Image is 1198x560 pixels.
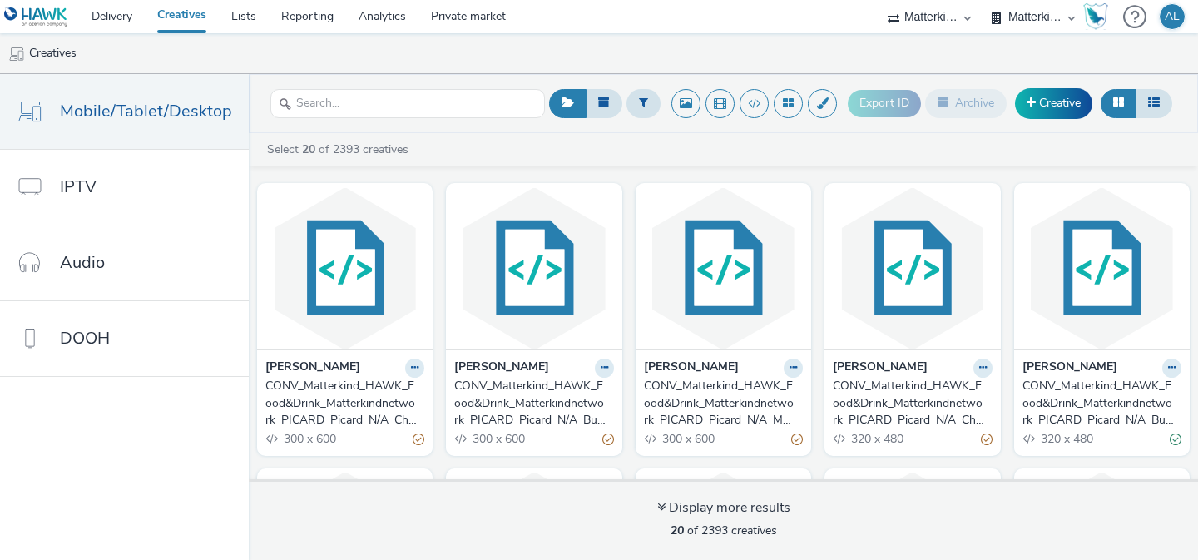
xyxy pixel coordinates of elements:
[833,378,992,429] a: CONV_Matterkind_HAWK_Food&Drink_Matterkindnetwork_PICARD_Picard_N/A_ChocoMoelleux_N/A-IG_Display_...
[640,187,807,349] img: CONV_Matterkind_HAWK_Food&Drink_Matterkindnetwork_PICARD_Picard_N/A_Macaron_N/A-N/A_Display_Speci...
[644,359,739,378] strong: [PERSON_NAME]
[282,431,336,447] span: 300 x 600
[833,378,985,429] div: CONV_Matterkind_HAWK_Food&Drink_Matterkindnetwork_PICARD_Picard_N/A_ChocoMoelleux_N/A-IG_Display_...
[671,523,684,538] strong: 20
[1018,187,1186,349] img: CONV_Matterkind_HAWK_Food&Drink_Matterkindnetwork_PICARD_Picard_N/A_Burger_N/A-IG_Display_Special...
[1022,359,1117,378] strong: [PERSON_NAME]
[265,378,424,429] a: CONV_Matterkind_HAWK_Food&Drink_Matterkindnetwork_PICARD_Picard_N/A_ChocoMoelleux_N/A-N/A_Display...
[413,430,424,448] div: Partially valid
[60,99,232,123] span: Mobile/Tablet/Desktop
[1170,430,1181,448] div: Valid
[1022,378,1175,429] div: CONV_Matterkind_HAWK_Food&Drink_Matterkindnetwork_PICARD_Picard_N/A_Burger_N/A-IG_Display_Special...
[1101,89,1136,117] button: Grid
[849,431,903,447] span: 320 x 480
[8,46,25,62] img: mobile
[454,378,606,429] div: CONV_Matterkind_HAWK_Food&Drink_Matterkindnetwork_PICARD_Picard_N/A_Burger_N/A-N/A_Display_Specia...
[1015,88,1092,118] a: Creative
[829,187,996,349] img: CONV_Matterkind_HAWK_Food&Drink_Matterkindnetwork_PICARD_Picard_N/A_ChocoMoelleux_N/A-IG_Display_...
[1165,4,1180,29] div: AL
[848,90,921,116] button: Export ID
[265,141,415,157] a: Select of 2393 creatives
[644,378,803,429] a: CONV_Matterkind_HAWK_Food&Drink_Matterkindnetwork_PICARD_Picard_N/A_Macaron_N/A-N/A_Display_Speci...
[1083,3,1115,30] a: Hawk Academy
[981,430,993,448] div: Partially valid
[454,359,549,378] strong: [PERSON_NAME]
[60,175,97,199] span: IPTV
[1136,89,1172,117] button: Table
[60,250,105,275] span: Audio
[657,498,790,518] div: Display more results
[265,378,418,429] div: CONV_Matterkind_HAWK_Food&Drink_Matterkindnetwork_PICARD_Picard_N/A_ChocoMoelleux_N/A-N/A_Display...
[454,378,613,429] a: CONV_Matterkind_HAWK_Food&Drink_Matterkindnetwork_PICARD_Picard_N/A_Burger_N/A-N/A_Display_Specia...
[270,89,545,118] input: Search...
[261,187,428,349] img: CONV_Matterkind_HAWK_Food&Drink_Matterkindnetwork_PICARD_Picard_N/A_ChocoMoelleux_N/A-N/A_Display...
[265,359,360,378] strong: [PERSON_NAME]
[471,431,525,447] span: 300 x 600
[671,523,777,538] span: of 2393 creatives
[450,187,617,349] img: CONV_Matterkind_HAWK_Food&Drink_Matterkindnetwork_PICARD_Picard_N/A_Burger_N/A-N/A_Display_Specia...
[791,430,803,448] div: Partially valid
[644,378,796,429] div: CONV_Matterkind_HAWK_Food&Drink_Matterkindnetwork_PICARD_Picard_N/A_Macaron_N/A-N/A_Display_Speci...
[60,326,110,350] span: DOOH
[1022,378,1181,429] a: CONV_Matterkind_HAWK_Food&Drink_Matterkindnetwork_PICARD_Picard_N/A_Burger_N/A-IG_Display_Special...
[602,430,614,448] div: Partially valid
[302,141,315,157] strong: 20
[1039,431,1093,447] span: 320 x 480
[833,359,928,378] strong: [PERSON_NAME]
[4,7,68,27] img: undefined Logo
[925,89,1007,117] button: Archive
[661,431,715,447] span: 300 x 600
[1083,3,1108,30] img: Hawk Academy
